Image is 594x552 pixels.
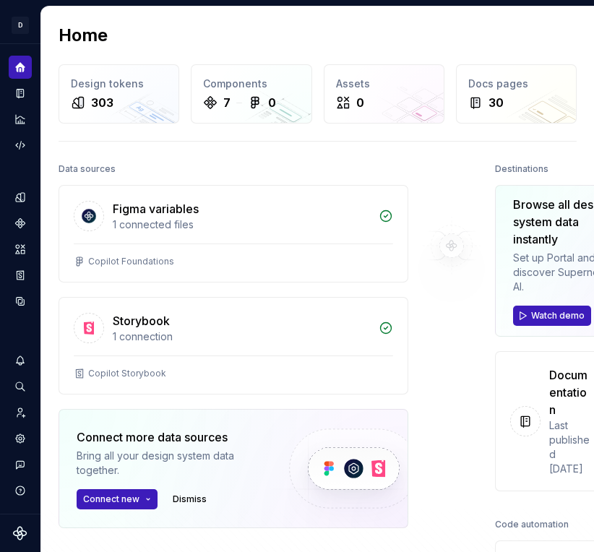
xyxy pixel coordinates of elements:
[324,64,444,124] a: Assets0
[91,94,113,111] div: 303
[488,94,504,111] div: 30
[88,256,174,267] div: Copilot Foundations
[9,238,32,261] a: Assets
[113,329,370,344] div: 1 connection
[531,310,585,322] span: Watch demo
[9,453,32,476] button: Contact support
[77,449,264,478] div: Bring all your design system data together.
[495,514,569,535] div: Code automation
[13,526,27,540] svg: Supernova Logo
[59,159,116,179] div: Data sources
[59,64,179,124] a: Design tokens303
[113,312,170,329] div: Storybook
[12,17,29,34] div: D
[9,82,32,105] a: Documentation
[549,418,590,476] div: Last published [DATE]
[166,489,213,509] button: Dismiss
[3,9,38,40] button: D
[88,368,166,379] div: Copilot Storybook
[268,94,276,111] div: 0
[9,290,32,313] a: Data sources
[9,264,32,287] a: Storybook stories
[59,24,108,47] h2: Home
[9,401,32,424] a: Invite team
[9,427,32,450] a: Settings
[9,134,32,157] a: Code automation
[9,349,32,372] button: Notifications
[336,77,432,91] div: Assets
[71,77,167,91] div: Design tokens
[356,94,364,111] div: 0
[223,94,231,111] div: 7
[495,159,548,179] div: Destinations
[203,77,299,91] div: Components
[59,297,408,394] a: Storybook1 connectionCopilot Storybook
[113,217,370,232] div: 1 connected files
[77,489,158,509] button: Connect new
[9,186,32,209] a: Design tokens
[113,200,199,217] div: Figma variables
[9,108,32,131] a: Analytics
[77,428,264,446] div: Connect more data sources
[9,212,32,235] a: Components
[9,56,32,79] a: Home
[83,493,139,505] span: Connect new
[468,77,564,91] div: Docs pages
[513,306,591,326] button: Watch demo
[173,493,207,505] span: Dismiss
[549,366,590,418] div: Documentation
[59,185,408,283] a: Figma variables1 connected filesCopilot Foundations
[191,64,311,124] a: Components70
[9,375,32,398] button: Search ⌘K
[456,64,577,124] a: Docs pages30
